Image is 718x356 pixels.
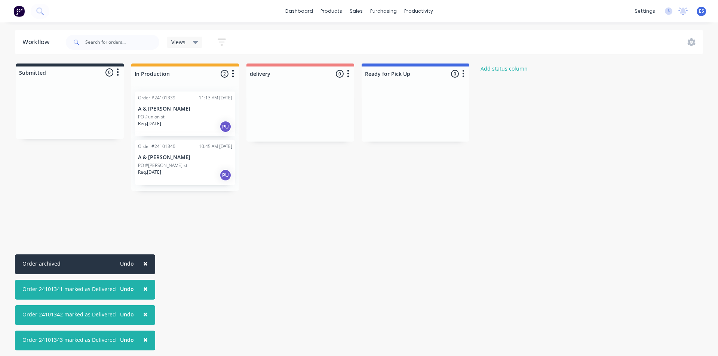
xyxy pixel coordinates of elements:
div: Order 24101343 marked as Delivered [22,336,116,344]
a: dashboard [282,6,317,17]
div: Order 24101342 marked as Delivered [22,310,116,318]
button: Close [136,331,155,349]
div: 11:13 AM [DATE] [199,95,232,101]
div: Workflow [22,38,53,47]
p: PO #[PERSON_NAME] st [138,162,187,169]
button: Add status column [477,64,532,74]
span: × [143,334,148,345]
p: A & [PERSON_NAME] [138,106,232,112]
span: × [143,258,148,269]
div: Order #2410133911:13 AM [DATE]A & [PERSON_NAME]PO #union stReq.[DATE]PU [135,92,235,136]
button: Undo [116,309,138,320]
div: 10:45 AM [DATE] [199,143,232,150]
span: Views [171,38,185,46]
div: Order 24101341 marked as Delivered [22,285,116,293]
span: × [143,284,148,294]
input: Search for orders... [85,35,159,50]
button: Close [136,305,155,323]
p: A & [PERSON_NAME] [138,154,232,161]
button: Undo [116,334,138,346]
button: Close [136,254,155,272]
div: sales [346,6,366,17]
button: Undo [116,258,138,269]
p: Req. [DATE] [138,120,161,127]
div: products [317,6,346,17]
img: Factory [13,6,25,17]
div: PU [220,169,231,181]
span: × [143,309,148,319]
div: Order #24101339 [138,95,175,101]
div: Order archived [22,260,61,267]
div: Order #24101340 [138,143,175,150]
div: PU [220,121,231,133]
button: Undo [116,284,138,295]
div: settings [631,6,659,17]
div: purchasing [366,6,401,17]
p: PO #union st [138,114,165,120]
div: Order #2410134010:45 AM [DATE]A & [PERSON_NAME]PO #[PERSON_NAME] stReq.[DATE]PU [135,140,235,185]
p: Req. [DATE] [138,169,161,176]
span: ES [699,8,704,15]
div: productivity [401,6,437,17]
button: Close [136,280,155,298]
